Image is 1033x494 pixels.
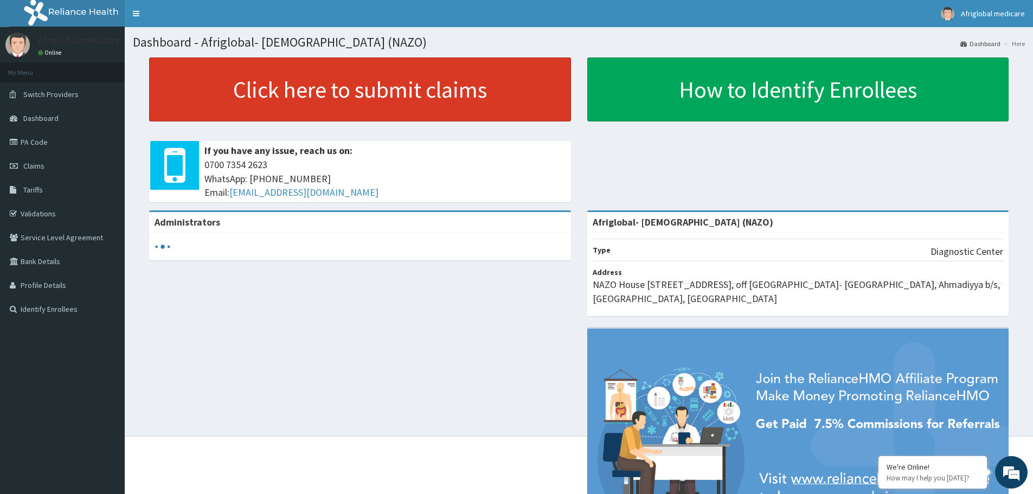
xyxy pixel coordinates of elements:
strong: Afriglobal- [DEMOGRAPHIC_DATA] (NAZO) [593,216,773,228]
a: Dashboard [960,39,1000,48]
a: [EMAIL_ADDRESS][DOMAIN_NAME] [229,186,378,198]
b: Type [593,245,611,255]
p: How may I help you today? [887,473,979,483]
p: Diagnostic Center [931,245,1003,259]
b: If you have any issue, reach us on: [204,144,352,157]
a: Online [38,49,64,56]
img: User Image [941,7,954,21]
span: Afriglobal medicare [961,9,1025,18]
span: Dashboard [23,113,59,123]
span: Tariffs [23,185,43,195]
svg: audio-loading [155,239,171,255]
li: Here [1002,39,1025,48]
b: Administrators [155,216,220,228]
b: Address [593,267,622,277]
h1: Dashboard - Afriglobal- [DEMOGRAPHIC_DATA] (NAZO) [133,35,1025,49]
p: Afriglobal medicare [38,35,120,45]
a: Click here to submit claims [149,57,571,121]
span: 0700 7354 2623 WhatsApp: [PHONE_NUMBER] Email: [204,158,566,200]
p: NAZO House [STREET_ADDRESS], off [GEOGRAPHIC_DATA]- [GEOGRAPHIC_DATA], Ahmadiyya b/s, [GEOGRAPHIC... [593,278,1004,305]
div: We're Online! [887,462,979,472]
a: How to Identify Enrollees [587,57,1009,121]
span: Claims [23,161,44,171]
span: Switch Providers [23,89,79,99]
img: User Image [5,33,30,57]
